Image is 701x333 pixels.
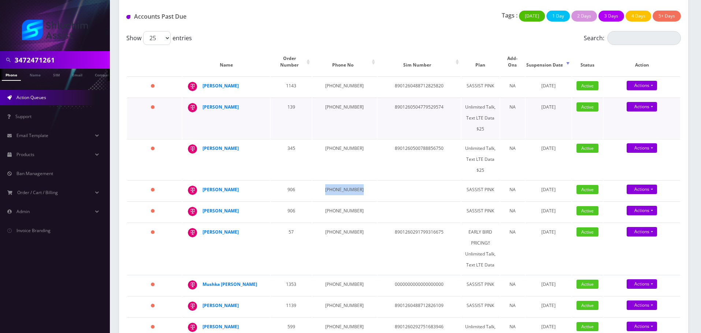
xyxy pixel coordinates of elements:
button: 2 Days [571,11,597,22]
div: NA [504,205,521,216]
select: Showentries [143,31,171,45]
span: Products [16,151,34,158]
th: Order Number: activate to sort column ascending [271,48,312,76]
div: NA [504,300,521,311]
th: Status [572,48,603,76]
div: NA [504,80,521,91]
th: Sim Number: activate to sort column ascending [378,48,461,76]
button: 5+ Days [653,11,681,22]
span: Order / Cart / Billing [17,189,58,196]
div: NA [504,143,521,154]
a: [PERSON_NAME] [203,323,239,330]
img: Accounts Past Due [126,15,130,19]
span: Admin [16,208,30,215]
a: Actions [627,102,657,111]
td: [DATE] [526,296,571,317]
td: [DATE] [526,180,571,201]
td: [PHONE_NUMBER] [312,98,377,138]
span: Active [576,81,598,90]
p: Tags : [502,11,518,20]
td: Unlimited Talk, Text LTE Data $25 [461,98,500,138]
td: EARLY BIRD PRICING!! Unlimited Talk, Text LTE Data [461,223,500,274]
td: 1139 [271,296,312,317]
a: Company [91,69,116,80]
th: Phone No: activate to sort column ascending [312,48,377,76]
a: Actions [627,206,657,215]
td: SASSIST PINK [461,201,500,222]
td: 1353 [271,275,312,295]
a: Actions [627,300,657,310]
td: [PHONE_NUMBER] [312,139,377,179]
a: [PERSON_NAME] [203,83,239,89]
a: SIM [49,69,63,80]
span: Active [576,227,598,236]
input: Search: [607,31,681,45]
td: 345 [271,139,312,179]
button: 1 Day [546,11,570,22]
td: 8901260488712826109 [378,296,461,317]
td: [DATE] [526,201,571,222]
td: SASSIST PINK [461,76,500,97]
a: Email [68,69,86,80]
td: [DATE] [526,223,571,274]
td: [DATE] [526,139,571,179]
a: Phone [2,69,21,81]
td: [DATE] [526,76,571,97]
span: Ban Management [16,170,53,177]
a: [PERSON_NAME] [203,104,239,110]
td: [PHONE_NUMBER] [312,223,377,274]
td: 8901260291799316675 [378,223,461,274]
td: 8901260488712825820 [378,76,461,97]
td: Unlimited Talk, Text LTE Data $25 [461,139,500,179]
a: [PERSON_NAME] [203,229,239,235]
th: Plan [461,48,500,76]
td: [DATE] [526,275,571,295]
a: Actions [627,279,657,289]
div: NA [504,102,521,113]
th: Action [604,48,680,76]
td: SASSIST PINK [461,296,500,317]
span: Support [15,113,31,120]
td: SASSIST PINK [461,180,500,201]
h1: Accounts Past Due [126,13,304,20]
span: Active [576,144,598,153]
a: Actions [627,322,657,331]
span: Active [576,301,598,310]
th: Name [182,48,270,76]
span: Invoice Branding [16,227,51,234]
td: SASSIST PINK [461,275,500,295]
td: [PHONE_NUMBER] [312,275,377,295]
a: Actions [627,81,657,90]
span: Email Template [16,132,48,139]
strong: [PERSON_NAME] [203,208,239,214]
td: 0000000000000000000 [378,275,461,295]
button: 4 Days [626,11,651,22]
button: [DATE] [519,11,545,22]
td: 906 [271,201,312,222]
a: [PERSON_NAME] [203,145,239,151]
span: Action Queues [16,94,46,101]
div: NA [504,279,521,290]
td: 8901260504779529574 [378,98,461,138]
strong: [PERSON_NAME] [203,302,239,309]
td: 906 [271,180,312,201]
td: [DATE] [526,98,571,138]
label: Search: [584,31,681,45]
td: [PHONE_NUMBER] [312,76,377,97]
a: Actions [627,143,657,153]
td: [PHONE_NUMBER] [312,296,377,317]
input: Search in Company [15,53,108,67]
a: Actions [627,185,657,194]
span: Active [576,185,598,194]
img: Shluchim Assist [22,20,88,40]
a: Actions [627,227,657,236]
th: Suspension Date [526,48,571,76]
a: Name [26,69,44,80]
td: 8901260500788856750 [378,139,461,179]
td: 57 [271,223,312,274]
button: 3 Days [598,11,624,22]
a: Mushka [PERSON_NAME] [203,281,257,287]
